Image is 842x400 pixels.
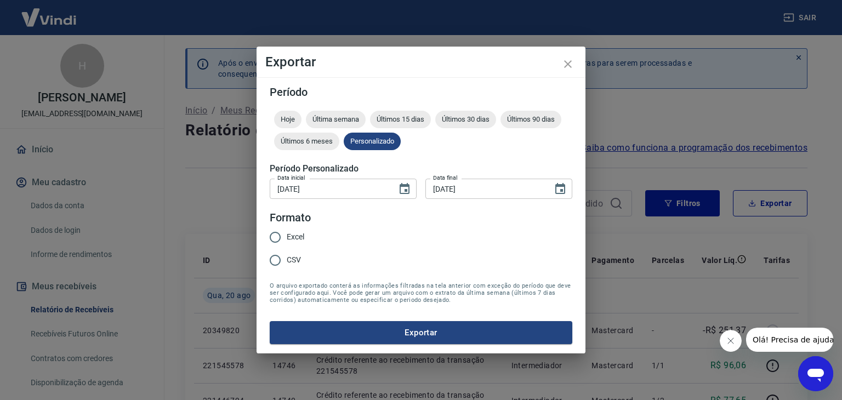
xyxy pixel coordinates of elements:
div: Últimos 15 dias [370,111,431,128]
h5: Período [270,87,572,98]
span: Últimos 90 dias [500,115,561,123]
iframe: Botão para abrir a janela de mensagens [798,356,833,391]
div: Última semana [306,111,366,128]
input: DD/MM/YYYY [425,179,545,199]
button: Choose date, selected date is 1 de ago de 2025 [394,178,416,200]
input: DD/MM/YYYY [270,179,389,199]
button: Choose date, selected date is 31 de ago de 2025 [549,178,571,200]
div: Últimos 90 dias [500,111,561,128]
iframe: Mensagem da empresa [746,328,833,352]
span: Hoje [274,115,301,123]
span: Olá! Precisa de ajuda? [7,8,92,16]
span: Excel [287,231,304,243]
button: Exportar [270,321,572,344]
span: CSV [287,254,301,266]
span: Últimos 30 dias [435,115,496,123]
div: Hoje [274,111,301,128]
span: Últimos 6 meses [274,137,339,145]
span: Últimos 15 dias [370,115,431,123]
span: Última semana [306,115,366,123]
div: Personalizado [344,133,401,150]
iframe: Fechar mensagem [720,330,742,352]
span: O arquivo exportado conterá as informações filtradas na tela anterior com exceção do período que ... [270,282,572,304]
label: Data inicial [277,174,305,182]
legend: Formato [270,210,311,226]
h4: Exportar [265,55,577,68]
div: Últimos 6 meses [274,133,339,150]
button: close [555,51,581,77]
div: Últimos 30 dias [435,111,496,128]
span: Personalizado [344,137,401,145]
h5: Período Personalizado [270,163,572,174]
label: Data final [433,174,458,182]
